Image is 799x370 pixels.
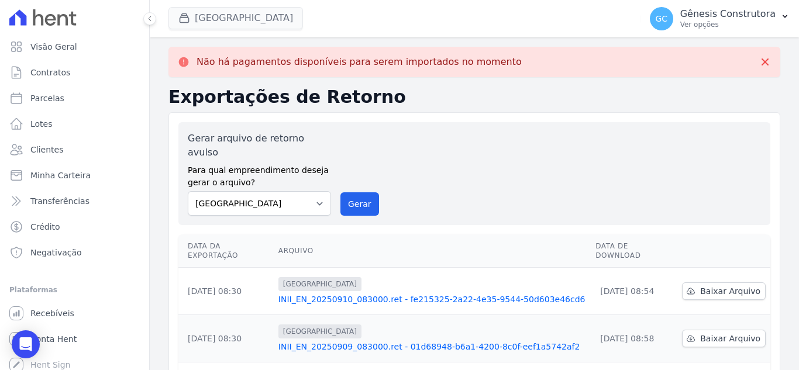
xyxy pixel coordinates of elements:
a: Minha Carteira [5,164,144,187]
span: Clientes [30,144,63,155]
a: Clientes [5,138,144,161]
a: Lotes [5,112,144,136]
span: Contratos [30,67,70,78]
a: Transferências [5,189,144,213]
button: GC Gênesis Construtora Ver opções [640,2,799,35]
a: Crédito [5,215,144,238]
span: Parcelas [30,92,64,104]
a: Parcelas [5,87,144,110]
td: [DATE] 08:54 [591,268,677,315]
a: Baixar Arquivo [682,330,766,347]
a: Baixar Arquivo [682,282,766,300]
td: [DATE] 08:58 [591,315,677,362]
th: Data de Download [591,234,677,268]
span: GC [655,15,667,23]
a: Visão Geral [5,35,144,58]
span: Crédito [30,221,60,233]
a: Conta Hent [5,327,144,351]
span: Minha Carteira [30,170,91,181]
h2: Exportações de Retorno [168,87,780,108]
span: Baixar Arquivo [700,333,760,344]
span: Conta Hent [30,333,77,345]
div: Open Intercom Messenger [12,330,40,358]
button: [GEOGRAPHIC_DATA] [168,7,303,29]
th: Arquivo [274,234,591,268]
p: Ver opções [680,20,776,29]
span: [GEOGRAPHIC_DATA] [278,277,361,291]
a: INII_EN_20250910_083000.ret - fe215325-2a22-4e35-9544-50d603e46cd6 [278,293,586,305]
button: Gerar [340,192,379,216]
a: INII_EN_20250909_083000.ret - 01d68948-b6a1-4200-8c0f-eef1a5742af2 [278,341,586,352]
a: Recebíveis [5,302,144,325]
th: Data da Exportação [178,234,274,268]
label: Gerar arquivo de retorno avulso [188,132,331,160]
a: Negativação [5,241,144,264]
span: Visão Geral [30,41,77,53]
td: [DATE] 08:30 [178,315,274,362]
span: Lotes [30,118,53,130]
div: Plataformas [9,283,140,297]
span: [GEOGRAPHIC_DATA] [278,324,361,338]
span: Baixar Arquivo [700,285,760,297]
td: [DATE] 08:30 [178,268,274,315]
span: Negativação [30,247,82,258]
a: Contratos [5,61,144,84]
p: Gênesis Construtora [680,8,776,20]
span: Recebíveis [30,307,74,319]
label: Para qual empreendimento deseja gerar o arquivo? [188,160,331,189]
p: Não há pagamentos disponíveis para serem importados no momento [197,56,522,68]
span: Transferências [30,195,89,207]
